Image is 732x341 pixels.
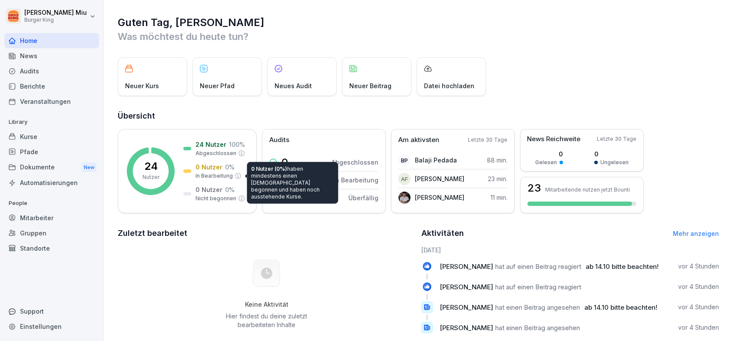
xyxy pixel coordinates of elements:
[535,159,557,166] p: Gelesen
[4,225,99,241] a: Gruppen
[495,324,580,332] span: hat einen Beitrag angesehen
[415,156,457,165] p: Balaji Pedada
[487,156,507,165] p: 88 min.
[673,230,719,237] a: Mehr anzeigen
[118,30,719,43] p: Was möchtest du heute tun?
[4,159,99,175] a: DokumenteNew
[4,48,99,63] a: News
[495,303,580,311] span: hat einen Beitrag angesehen
[118,16,719,30] h1: Guten Tag, [PERSON_NAME]
[495,283,581,291] span: hat auf einen Beitrag reagiert
[678,262,719,271] p: vor 4 Stunden
[200,81,235,90] p: Neuer Pfad
[275,81,312,90] p: Neues Audit
[269,135,289,145] p: Audits
[195,149,236,157] p: Abgeschlossen
[229,140,245,149] p: 100 %
[415,193,464,202] p: [PERSON_NAME]
[4,79,99,94] a: Berichte
[348,193,378,202] p: Überfällig
[223,312,311,329] p: Hier findest du deine zuletzt bearbeiteten Inhalte
[4,94,99,109] a: Veranstaltungen
[424,81,474,90] p: Datei hochladen
[4,63,99,79] a: Audits
[440,262,493,271] span: [PERSON_NAME]
[415,174,464,183] p: [PERSON_NAME]
[195,140,226,149] p: 24 Nutzer
[144,161,158,172] p: 24
[24,17,87,23] p: Burger King
[490,193,507,202] p: 11 min.
[440,283,493,291] span: [PERSON_NAME]
[195,162,222,172] p: 0 Nutzer
[398,192,411,204] img: tw5tnfnssutukm6nhmovzqwr.png
[195,195,236,202] p: Nicht begonnen
[118,227,415,239] h2: Zuletzt bearbeitet
[4,319,99,334] a: Einstellungen
[678,282,719,291] p: vor 4 Stunden
[678,303,719,311] p: vor 4 Stunden
[225,162,235,172] p: 0 %
[488,174,507,183] p: 23 min.
[586,262,659,271] span: ab 14.10 bitte beachten!
[331,158,378,167] p: Abgeschlossen
[82,162,96,172] div: New
[24,9,87,17] p: [PERSON_NAME] Miu
[535,149,563,159] p: 0
[4,210,99,225] a: Mitarbeiter
[545,186,630,193] p: Mitarbeitende nutzen jetzt Bounti
[527,183,541,193] h3: 23
[398,154,411,166] div: BP
[223,301,311,308] h5: Keine Aktivität
[195,185,222,194] p: 0 Nutzer
[4,241,99,256] a: Standorte
[251,166,287,172] span: 0 Nutzer (0%)
[4,196,99,210] p: People
[597,135,636,143] p: Letzte 30 Tage
[600,159,629,166] p: Ungelesen
[495,262,581,271] span: hat auf einen Beitrag reagiert
[398,135,439,145] p: Am aktivsten
[4,144,99,159] a: Pfade
[125,81,159,90] p: Neuer Kurs
[4,33,99,48] a: Home
[398,173,411,185] div: AF
[142,173,159,181] p: Nutzer
[4,129,99,144] a: Kurse
[247,162,338,204] div: haben mindestens einen [DEMOGRAPHIC_DATA] begonnen und haben noch ausstehende Kurse.
[195,172,233,180] p: In Bearbeitung
[421,227,464,239] h2: Aktivitäten
[440,303,493,311] span: [PERSON_NAME]
[440,324,493,332] span: [PERSON_NAME]
[225,185,235,194] p: 0 %
[678,323,719,332] p: vor 4 Stunden
[4,175,99,190] a: Automatisierungen
[282,157,288,168] p: 0
[118,110,719,122] h2: Übersicht
[468,136,507,144] p: Letzte 30 Tage
[421,245,719,255] h6: [DATE]
[527,134,580,144] p: News Reichweite
[349,81,391,90] p: Neuer Beitrag
[584,303,657,311] span: ab 14.10 bitte beachten!
[4,115,99,129] p: Library
[594,149,629,159] p: 0
[334,175,378,185] p: In Bearbeitung
[4,159,99,175] div: Dokumente
[4,304,99,319] div: Support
